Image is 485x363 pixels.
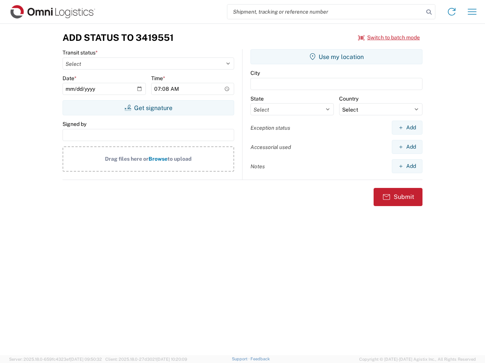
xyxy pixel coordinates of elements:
[156,357,187,361] span: [DATE] 10:20:09
[358,31,420,44] button: Switch to batch mode
[105,156,149,162] span: Drag files here or
[250,124,290,131] label: Exception status
[149,156,167,162] span: Browse
[232,357,251,361] a: Support
[359,356,476,363] span: Copyright © [DATE]-[DATE] Agistix Inc., All Rights Reserved
[392,159,422,173] button: Add
[250,144,291,150] label: Accessorial used
[63,100,234,115] button: Get signature
[63,75,77,82] label: Date
[392,121,422,135] button: Add
[105,357,187,361] span: Client: 2025.18.0-27d3021
[63,49,98,56] label: Transit status
[374,188,422,206] button: Submit
[63,121,86,127] label: Signed by
[250,70,260,76] label: City
[9,357,102,361] span: Server: 2025.18.0-659fc4323ef
[392,140,422,154] button: Add
[63,32,174,43] h3: Add Status to 3419551
[167,156,192,162] span: to upload
[250,357,270,361] a: Feedback
[227,5,424,19] input: Shipment, tracking or reference number
[250,163,265,170] label: Notes
[250,49,422,64] button: Use my location
[70,357,102,361] span: [DATE] 09:50:32
[151,75,165,82] label: Time
[250,95,264,102] label: State
[339,95,358,102] label: Country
